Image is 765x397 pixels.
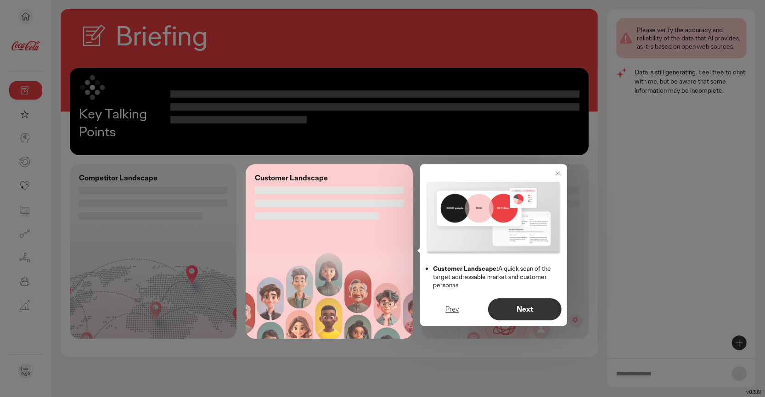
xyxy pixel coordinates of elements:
li: A quick scan of the target addressable market and customer personas [433,264,562,290]
button: Prev [426,298,479,320]
button: Next [488,298,562,320]
p: Next [498,306,552,313]
strong: Customer Landscape: [433,264,498,273]
img: image [426,182,562,255]
p: Prev [435,306,469,313]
